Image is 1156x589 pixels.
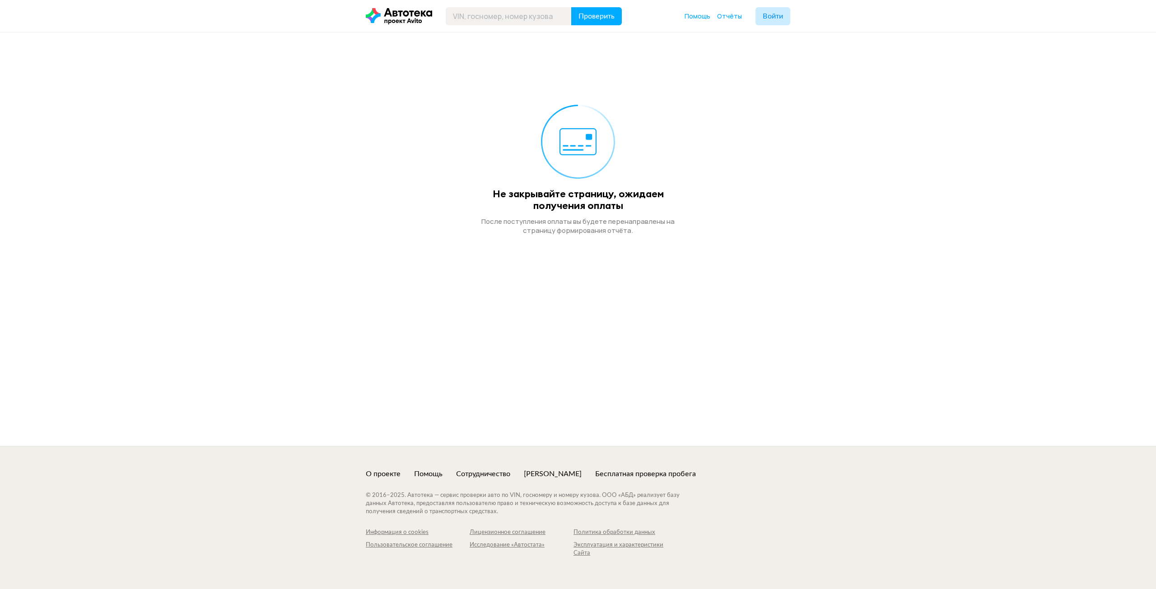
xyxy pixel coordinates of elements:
a: [PERSON_NAME] [524,469,582,479]
div: Исследование «Автостата» [470,541,573,549]
a: Отчёты [717,12,742,21]
a: Лицензионное соглашение [470,529,573,537]
button: Проверить [571,7,622,25]
a: О проекте [366,469,401,479]
input: VIN, госномер, номер кузова [446,7,572,25]
span: Войти [763,13,783,20]
a: Информация о cookies [366,529,470,537]
a: Эксплуатация и характеристики Сайта [573,541,677,557]
a: Исследование «Автостата» [470,541,573,557]
div: © 2016– 2025 . Автотека — сервис проверки авто по VIN, госномеру и номеру кузова. ООО «АБД» реали... [366,492,698,516]
a: Бесплатная проверка пробега [595,469,696,479]
a: Политика обработки данных [573,529,677,537]
a: Помощь [414,469,443,479]
div: После поступления оплаты вы будете перенаправлены на страницу формирования отчёта. [467,217,689,235]
a: Пользовательское соглашение [366,541,470,557]
a: Помощь [685,12,710,21]
span: Помощь [685,12,710,20]
a: Сотрудничество [456,469,510,479]
span: Проверить [578,13,615,20]
div: Пользовательское соглашение [366,541,470,549]
span: Отчёты [717,12,742,20]
div: Не закрывайте страницу, ожидаем получения оплаты [467,188,689,212]
button: Войти [755,7,790,25]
